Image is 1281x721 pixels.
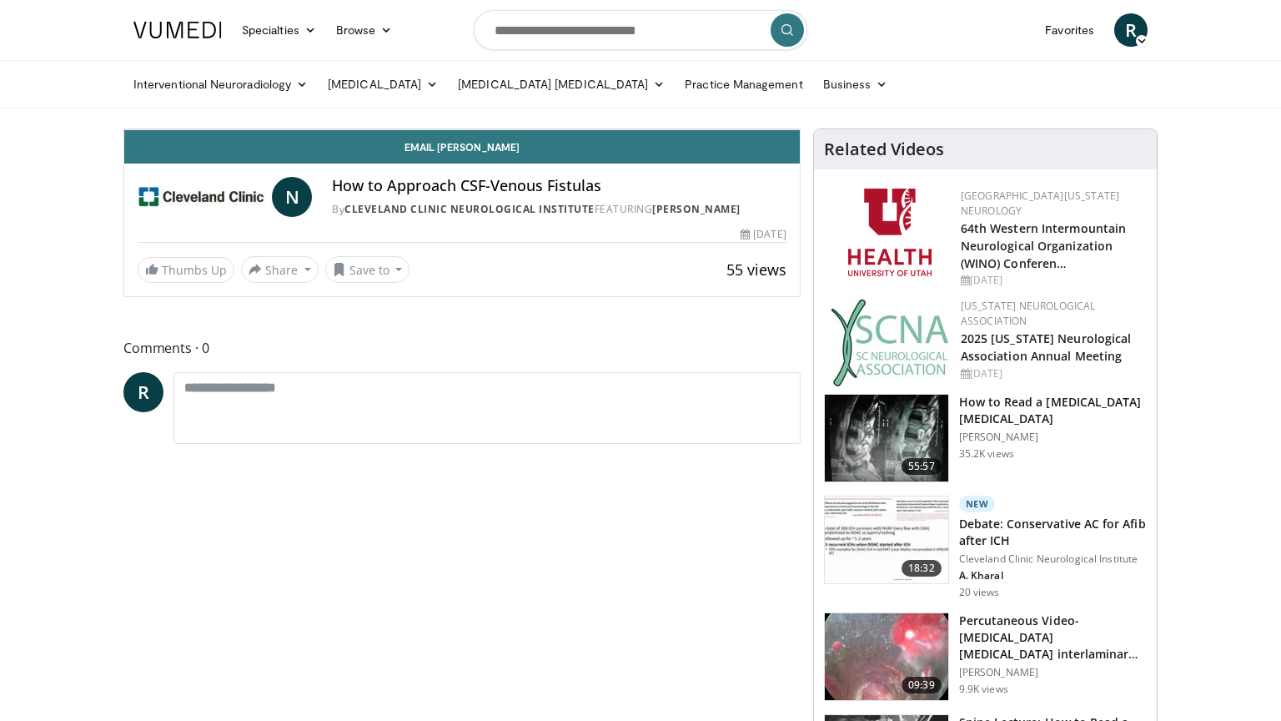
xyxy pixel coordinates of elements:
a: [PERSON_NAME] [652,202,741,216]
button: Share [241,256,319,283]
a: [MEDICAL_DATA] [MEDICAL_DATA] [448,68,675,101]
a: Cleveland Clinic Neurological Institute [344,202,595,216]
a: [US_STATE] Neurological Association [961,299,1096,328]
a: [GEOGRAPHIC_DATA][US_STATE] Neurology [961,189,1120,218]
a: 18:32 New Debate: Conservative AC for Afib after ICH Cleveland Clinic Neurological Institute A. K... [824,496,1147,599]
h4: Related Videos [824,139,944,159]
div: [DATE] [961,366,1143,381]
a: Business [813,68,898,101]
img: b123db18-9392-45ae-ad1d-42c3758a27aa.jpg.150x105_q85_autocrop_double_scale_upscale_version-0.2.jpg [831,299,949,386]
img: b47c832f-d84e-4c5d-8811-00369440eda2.150x105_q85_crop-smart_upscale.jpg [825,395,948,482]
a: Specialties [232,13,326,47]
h4: How to Approach CSF-Venous Fistulas [332,177,786,195]
p: New [959,496,996,512]
div: By FEATURING [332,202,786,217]
a: 09:39 Percutaneous Video-[MEDICAL_DATA] [MEDICAL_DATA] interlaminar L5-S1 (PELD) [PERSON_NAME] 9.... [824,613,1147,701]
a: Thumbs Up [138,257,234,283]
p: 35.2K views [959,447,1014,461]
a: Favorites [1035,13,1104,47]
a: 2025 [US_STATE] Neurological Association Annual Meeting [961,330,1132,364]
a: Practice Management [675,68,812,101]
input: Search topics, interventions [474,10,807,50]
a: R [1114,13,1148,47]
img: 8fac1a79-a78b-4966-a978-874ddf9a9948.150x105_q85_crop-smart_upscale.jpg [825,613,948,700]
p: [PERSON_NAME] [959,431,1147,444]
a: 64th Western Intermountain Neurological Organization (WINO) Conferen… [961,220,1127,271]
a: Interventional Neuroradiology [123,68,318,101]
a: N [272,177,312,217]
h3: How to Read a [MEDICAL_DATA] [MEDICAL_DATA] [959,394,1147,427]
span: Comments 0 [123,337,801,359]
p: 20 views [959,586,1000,599]
p: Cleveland Clinic Neurological Institute [959,552,1147,566]
p: [PERSON_NAME] [959,666,1147,679]
a: R [123,372,163,412]
span: 55 views [726,260,786,280]
a: Email [PERSON_NAME] [124,130,800,164]
img: 514e11ea-87f1-47fb-adb8-ddffea0a3059.150x105_q85_crop-smart_upscale.jpg [825,497,948,583]
video-js: Video Player [124,129,800,130]
span: 55:57 [902,458,942,475]
a: Browse [326,13,403,47]
button: Save to [325,256,410,283]
div: [DATE] [741,227,786,242]
h3: Percutaneous Video-[MEDICAL_DATA] [MEDICAL_DATA] interlaminar L5-S1 (PELD) [959,613,1147,663]
h3: Debate: Conservative AC for Afib after ICH [959,516,1147,549]
img: VuMedi Logo [133,22,222,38]
a: 55:57 How to Read a [MEDICAL_DATA] [MEDICAL_DATA] [PERSON_NAME] 35.2K views [824,394,1147,482]
img: Cleveland Clinic Neurological Institute [138,177,265,217]
div: [DATE] [961,273,1143,288]
span: 18:32 [902,560,942,577]
p: 9.9K views [959,683,1008,696]
img: f6362829-b0a3-407d-a044-59546adfd345.png.150x105_q85_autocrop_double_scale_upscale_version-0.2.png [848,189,932,276]
a: [MEDICAL_DATA] [318,68,448,101]
span: 09:39 [902,677,942,693]
p: A. Kharal [959,569,1147,582]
